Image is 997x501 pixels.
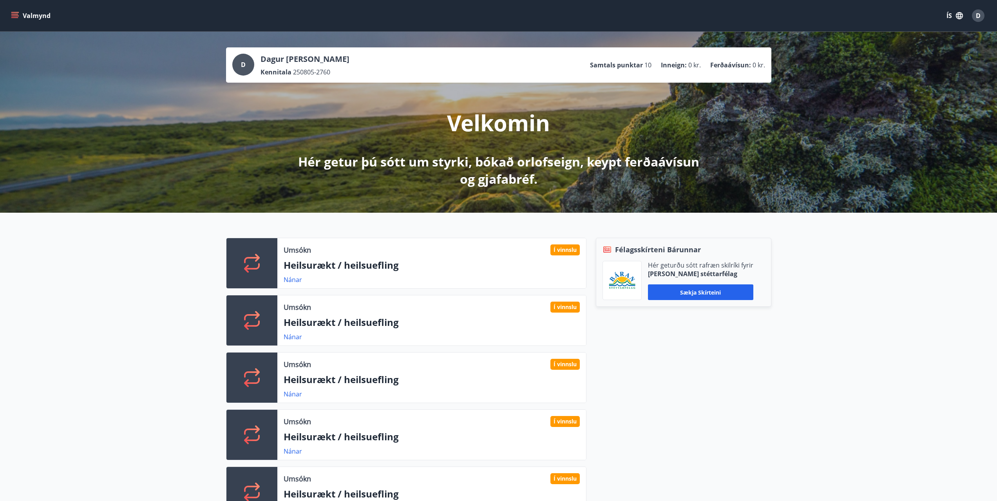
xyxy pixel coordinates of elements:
[550,359,580,370] div: Í vinnslu
[9,9,54,23] button: menu
[969,6,988,25] button: D
[284,430,580,443] p: Heilsurækt / heilsuefling
[293,68,330,76] span: 250805-2760
[261,54,349,65] p: Dagur [PERSON_NAME]
[710,61,751,69] p: Ferðaávísun :
[241,60,246,69] span: D
[976,11,981,20] span: D
[550,244,580,255] div: Í vinnslu
[753,61,765,69] span: 0 kr.
[648,284,753,300] button: Sækja skírteini
[661,61,687,69] p: Inneign :
[648,261,753,269] p: Hér geturðu sótt rafræn skilríki fyrir
[284,373,580,386] p: Heilsurækt / heilsuefling
[284,275,302,284] a: Nánar
[284,316,580,329] p: Heilsurækt / heilsuefling
[284,416,311,427] p: Umsókn
[615,244,701,255] span: Félagsskírteni Bárunnar
[942,9,967,23] button: ÍS
[688,61,701,69] span: 0 kr.
[284,359,311,369] p: Umsókn
[644,61,651,69] span: 10
[284,474,311,484] p: Umsókn
[284,333,302,341] a: Nánar
[284,447,302,456] a: Nánar
[590,61,643,69] p: Samtals punktar
[261,68,291,76] p: Kennitala
[447,108,550,137] p: Velkomin
[609,271,635,290] img: Bz2lGXKH3FXEIQKvoQ8VL0Fr0uCiWgfgA3I6fSs8.png
[550,416,580,427] div: Í vinnslu
[550,473,580,484] div: Í vinnslu
[284,302,311,312] p: Umsókn
[550,302,580,313] div: Í vinnslu
[284,259,580,272] p: Heilsurækt / heilsuefling
[292,153,706,188] p: Hér getur þú sótt um styrki, bókað orlofseign, keypt ferðaávísun og gjafabréf.
[648,269,753,278] p: [PERSON_NAME] stéttarfélag
[284,487,580,501] p: Heilsurækt / heilsuefling
[284,245,311,255] p: Umsókn
[284,390,302,398] a: Nánar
